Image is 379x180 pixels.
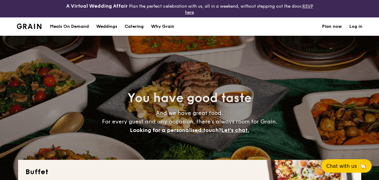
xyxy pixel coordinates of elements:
[17,24,42,29] a: Logotype
[221,127,249,134] span: Let's chat.
[130,127,221,134] span: Looking for a personalised touch?
[17,24,42,29] img: Grain
[66,2,128,10] h4: A Virtual Wedding Affair
[46,17,93,36] a: Meals On Demand
[151,17,174,36] div: Why Grain
[96,17,117,36] div: Weddings
[50,17,89,36] div: Meals On Demand
[125,17,144,36] h1: Catering
[102,110,277,134] span: And we have great food. For every guest and any occasion, there’s always room for Grain.
[147,17,178,36] a: Why Grain
[322,17,342,36] a: Plan now
[25,167,354,177] h2: Buffet
[349,17,362,36] a: Log in
[127,91,252,105] span: You have good taste
[326,163,357,169] span: Chat with us
[63,2,316,15] div: Plan the perfect celebration with us, all in a weekend, without stepping out the door.
[321,159,372,173] button: Chat with us🦙
[359,163,367,170] span: 🦙
[121,17,147,36] a: Catering
[93,17,121,36] a: Weddings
